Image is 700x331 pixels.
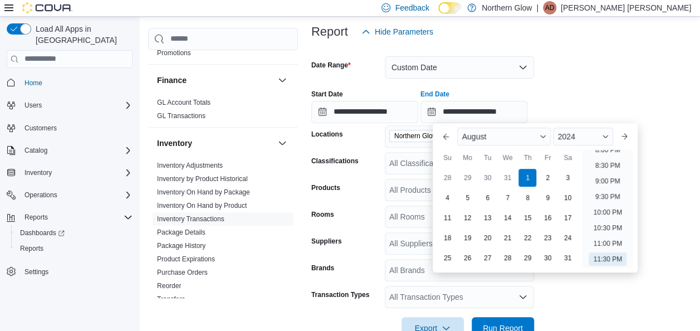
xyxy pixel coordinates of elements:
div: day-7 [498,189,516,207]
div: day-28 [498,249,516,267]
span: Reports [20,211,133,224]
li: 8:30 PM [591,159,625,172]
span: Home [20,76,133,90]
span: Catalog [25,146,47,155]
span: August [462,132,486,141]
div: day-15 [518,209,536,227]
div: Button. Open the year selector. 2024 is currently selected. [553,128,613,145]
div: day-31 [498,169,516,187]
button: Reports [2,210,137,225]
input: Press the down key to enter a popover containing a calendar. Press the escape key to close the po... [420,101,527,123]
a: Promotions [157,49,191,57]
a: GL Account Totals [157,99,211,106]
span: Dashboards [16,226,133,240]
div: Annabel Dela Cruz [543,1,556,14]
button: Catalog [2,143,137,158]
label: Classifications [311,157,359,165]
div: day-29 [458,169,476,187]
label: Start Date [311,90,343,99]
div: day-30 [539,249,556,267]
button: Users [2,98,137,113]
div: Fr [539,149,556,167]
ul: Time [582,150,633,268]
li: 10:30 PM [589,221,626,235]
span: Settings [20,264,133,278]
div: Mo [458,149,476,167]
div: Th [518,149,536,167]
span: Product Expirations [157,255,215,264]
span: Inventory Adjustments [157,161,223,170]
button: Finance [276,74,289,87]
span: Load All Apps in [GEOGRAPHIC_DATA] [31,23,133,46]
nav: Complex example [7,70,133,309]
li: 11:00 PM [589,237,626,250]
span: Purchase Orders [157,268,208,277]
button: Hide Parameters [357,21,438,43]
div: day-24 [559,229,576,247]
div: day-16 [539,209,556,227]
button: Open list of options [518,293,527,301]
span: Northern Glow 540 Arthur St [389,130,495,142]
button: Reports [11,241,137,256]
div: day-31 [559,249,576,267]
div: Tu [478,149,496,167]
a: Dashboards [16,226,69,240]
div: day-5 [458,189,476,207]
span: Users [20,99,133,112]
span: Reorder [157,281,181,290]
img: Cova [22,2,72,13]
span: Inventory [20,166,133,179]
span: Operations [25,191,57,199]
button: Catalog [20,144,52,157]
span: Inventory Transactions [157,215,224,223]
div: day-8 [518,189,536,207]
a: Reports [16,242,48,255]
div: August, 2024 [437,168,577,268]
div: We [498,149,516,167]
a: Inventory On Hand by Package [157,188,250,196]
div: day-11 [438,209,456,227]
div: day-30 [478,169,496,187]
div: Finance [148,96,298,127]
div: Button. Open the month selector. August is currently selected. [457,128,551,145]
span: Promotions [157,48,191,57]
span: Feedback [395,2,429,13]
div: day-28 [438,169,456,187]
span: Inventory by Product Historical [157,174,248,183]
input: Press the down key to open a popover containing a calendar. [311,101,418,123]
span: GL Transactions [157,111,205,120]
li: 10:00 PM [589,206,626,219]
a: Transfers [157,295,185,303]
a: Dashboards [11,225,137,241]
a: Inventory Adjustments [157,162,223,169]
a: Inventory Transactions [157,215,224,223]
input: Dark Mode [438,2,462,14]
button: Inventory [2,165,137,181]
label: Rooms [311,210,334,219]
button: Operations [2,187,137,203]
div: day-10 [559,189,576,207]
button: Inventory [157,138,273,149]
button: Customers [2,120,137,136]
button: Custom Date [385,56,534,79]
span: Package History [157,241,205,250]
li: 9:30 PM [591,190,625,203]
p: Northern Glow [482,1,532,14]
span: Customers [20,121,133,135]
span: Reports [16,242,133,255]
span: Settings [25,267,48,276]
a: Home [20,76,47,90]
div: day-27 [478,249,496,267]
div: day-14 [498,209,516,227]
a: Package History [157,242,205,250]
div: day-3 [559,169,576,187]
a: Product Expirations [157,255,215,263]
label: Date Range [311,61,351,70]
div: day-29 [518,249,536,267]
div: day-23 [539,229,556,247]
span: Inventory On Hand by Product [157,201,247,210]
div: day-21 [498,229,516,247]
span: Northern Glow [STREET_ADDRESS][PERSON_NAME] [394,130,481,142]
button: Inventory [20,166,56,179]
